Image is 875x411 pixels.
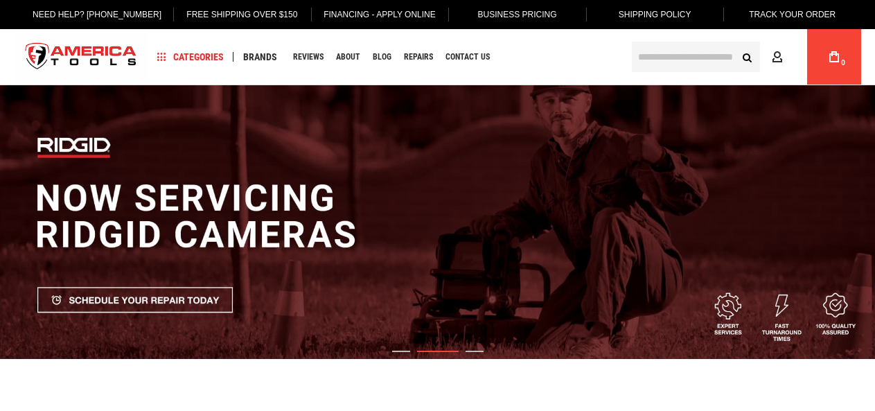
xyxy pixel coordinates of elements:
button: Search [734,44,760,70]
span: Shipping Policy [619,10,691,19]
a: 0 [821,29,847,85]
a: Repairs [398,48,439,67]
a: store logo [14,31,148,83]
span: Brands [243,52,277,62]
span: Blog [373,53,391,61]
a: Contact Us [439,48,496,67]
span: Repairs [404,53,433,61]
span: About [336,53,360,61]
a: Blog [366,48,398,67]
a: Categories [151,48,230,67]
span: 0 [841,59,845,67]
span: Reviews [293,53,324,61]
span: Contact Us [445,53,490,61]
img: America Tools [14,31,148,83]
a: About [330,48,366,67]
a: Reviews [287,48,330,67]
a: Brands [237,48,283,67]
span: Categories [157,52,224,62]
